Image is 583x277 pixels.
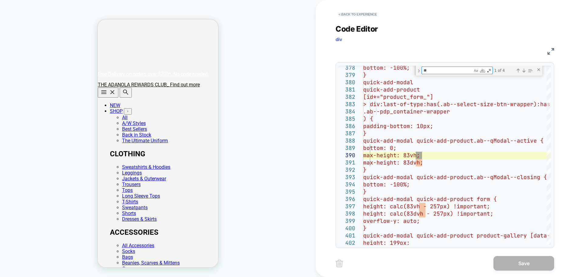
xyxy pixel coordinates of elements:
[527,67,534,74] div: Find in Selection (Alt+L)
[339,144,355,152] div: 389
[486,68,492,74] div: Use Regular Expression (Alt+R)
[363,159,423,166] span: max-height: 83dvh;
[339,225,355,232] div: 400
[363,210,493,217] span: height: calc(83dvh - 257px) !important;
[339,166,355,174] div: 392
[339,64,355,71] div: 378
[363,64,410,71] span: bottom: -100%;
[339,115,355,123] div: 385
[363,115,373,122] span: ) {
[339,123,355,130] div: 386
[422,67,472,74] textarea: Find
[339,71,355,79] div: 379
[339,93,355,101] div: 382
[339,188,355,196] div: 395
[363,79,413,86] span: quick-add-modal
[521,68,526,73] div: Next Match (Enter)
[339,239,355,247] div: 402
[415,66,542,76] div: Find / Replace
[523,174,547,181] span: osing {
[363,188,367,195] span: }
[363,144,397,151] span: bottom: 0;
[473,68,479,74] div: Match Case (Alt+C)
[363,217,420,224] span: overflow-y: auto;
[339,130,355,137] div: 387
[363,123,433,130] span: padding-bottom: 10px;
[363,174,523,181] span: quick-add-modal quick-add-product.ab--qModal--cl
[363,166,367,173] span: }
[339,86,355,93] div: 381
[363,108,450,115] span: .ab--pdp_container-wrapper
[336,24,378,33] span: Code Editor
[516,68,520,73] div: Previous Match (Shift+Enter)
[336,9,380,19] button: < Back to experience
[363,232,523,239] span: quick-add-modal quick-add-product product-galler
[339,217,355,225] div: 399
[363,225,367,232] span: }
[363,86,420,93] span: quick-add-product
[339,79,355,86] div: 380
[363,71,367,78] span: }
[494,67,515,74] div: 1 of 4
[547,48,554,55] img: fullscreen
[339,108,355,115] div: 384
[339,152,355,159] div: 390
[339,210,355,217] div: 398
[536,67,541,72] div: Close (Escape)
[363,203,490,210] span: height: calc(83vh - 257px) !important;
[339,137,355,144] div: 388
[517,101,554,108] span: apper):has(
[336,260,343,267] img: delete
[339,181,355,188] div: 394
[479,68,486,74] div: Match Whole Word (Alt+W)
[363,130,367,137] span: }
[523,137,544,144] span: tive {
[363,93,433,100] span: [id*="product_form_"]
[363,137,523,144] span: quick-add-modal quick-add-product.ab--qModal--ac
[336,36,342,42] span: div
[339,203,355,210] div: 397
[363,196,497,203] span: quick-add-modal quick-add-product form {
[363,181,410,188] span: bottom: -100%;
[493,256,554,271] button: Save
[339,159,355,166] div: 391
[339,232,355,239] div: 401
[339,174,355,181] div: 393
[363,239,410,246] span: height: 199px;
[339,196,355,203] div: 396
[416,66,421,76] div: Toggle Replace
[363,152,420,159] span: max-height: 83vh;
[339,101,355,108] div: 383
[363,101,517,108] span: > div:last-of-type:has(.ab--select-size-btn-wr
